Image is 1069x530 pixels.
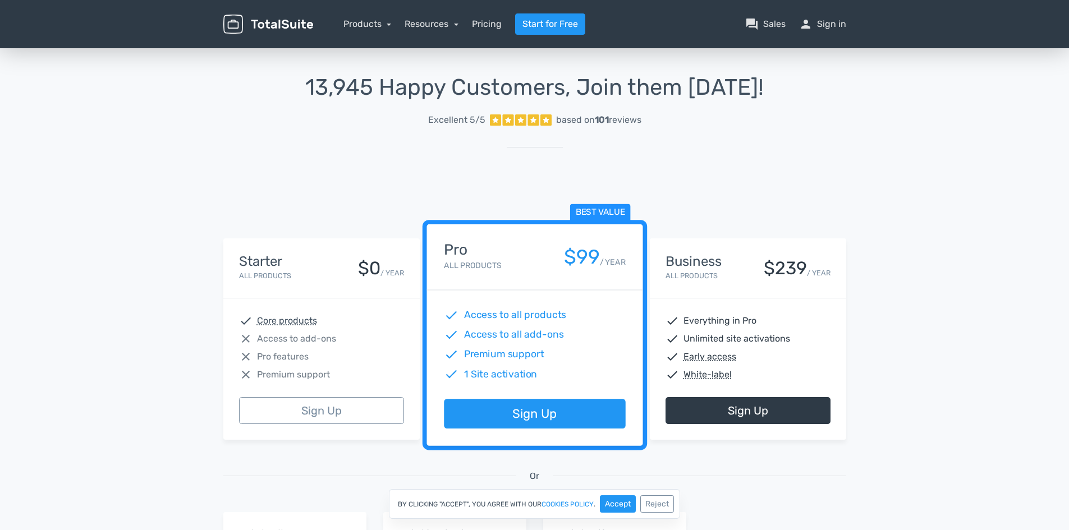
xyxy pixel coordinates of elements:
[542,501,594,508] a: cookies policy
[666,397,831,424] a: Sign Up
[683,332,790,345] span: Unlimited site activations
[745,17,759,31] span: question_answer
[257,332,336,345] span: Access to add-ons
[444,347,458,362] span: check
[666,254,722,269] h4: Business
[405,19,458,29] a: Resources
[239,332,253,345] span: close
[223,75,846,100] h1: 13,945 Happy Customers, Join them [DATE]!
[563,246,599,268] div: $99
[764,259,807,278] div: $239
[464,308,566,322] span: Access to all products
[444,328,458,342] span: check
[343,19,392,29] a: Products
[239,254,291,269] h4: Starter
[570,204,630,222] span: Best value
[464,328,563,342] span: Access to all add-ons
[444,367,458,381] span: check
[257,350,309,363] span: Pro features
[444,242,501,258] h4: Pro
[428,113,485,127] span: Excellent 5/5
[556,113,641,127] div: based on reviews
[683,368,732,381] abbr: White-label
[239,397,404,424] a: Sign Up
[239,314,253,328] span: check
[666,350,679,363] span: check
[640,495,674,513] button: Reject
[444,399,625,429] a: Sign Up
[464,367,537,381] span: 1 Site activation
[666,314,679,328] span: check
[745,17,786,31] a: question_answerSales
[683,350,736,363] abbr: Early access
[223,15,313,34] img: TotalSuite for WordPress
[666,368,679,381] span: check
[257,368,330,381] span: Premium support
[530,469,539,483] span: Or
[472,17,502,31] a: Pricing
[683,314,756,328] span: Everything in Pro
[464,347,544,362] span: Premium support
[239,271,291,280] small: All Products
[600,495,636,513] button: Accept
[444,261,501,270] small: All Products
[223,109,846,131] a: Excellent 5/5 based on101reviews
[380,268,404,278] small: / YEAR
[389,489,680,519] div: By clicking "Accept", you agree with our .
[444,308,458,322] span: check
[807,268,831,278] small: / YEAR
[666,271,718,280] small: All Products
[799,17,813,31] span: person
[595,114,609,125] strong: 101
[239,368,253,381] span: close
[257,314,317,328] abbr: Core products
[515,13,585,35] a: Start for Free
[599,256,625,268] small: / YEAR
[666,332,679,345] span: check
[358,259,380,278] div: $0
[799,17,846,31] a: personSign in
[239,350,253,363] span: close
